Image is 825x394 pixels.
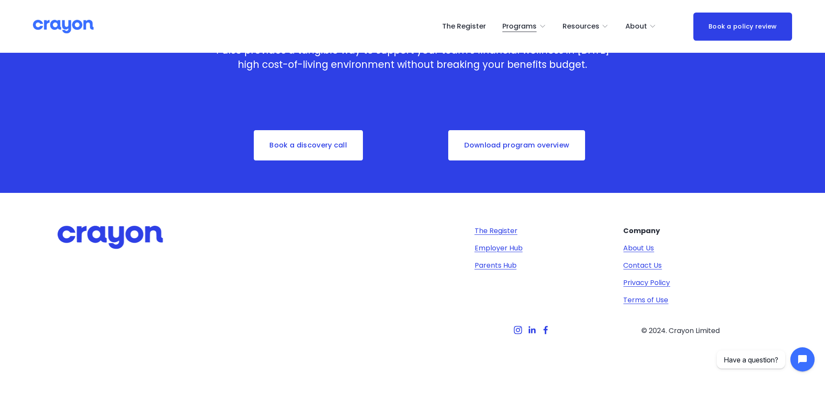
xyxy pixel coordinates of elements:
a: Book a discovery call [253,129,364,161]
p: Pulse provides a tangible way to support your team's financial wellness in [DATE] high cost-of-li... [207,43,619,72]
a: The Register [475,226,518,236]
a: folder dropdown [625,19,657,33]
a: Instagram [514,326,522,334]
a: The Register [442,19,486,33]
a: Parents Hub [475,260,517,271]
a: Download program overview [447,129,586,161]
a: LinkedIn [527,326,536,334]
a: folder dropdown [563,19,609,33]
span: Resources [563,20,599,33]
a: About Us [623,243,654,253]
span: About [625,20,647,33]
a: Privacy Policy [623,278,670,288]
img: Crayon [33,19,94,34]
a: Employer Hub [475,243,523,253]
p: © 2024. Crayon Limited [623,326,738,336]
a: Contact Us [623,260,662,271]
span: Programs [502,20,537,33]
a: Terms of Use [623,295,668,305]
a: Book a policy review [693,13,792,41]
a: folder dropdown [502,19,546,33]
a: Facebook [541,326,550,334]
strong: Company [623,226,660,236]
